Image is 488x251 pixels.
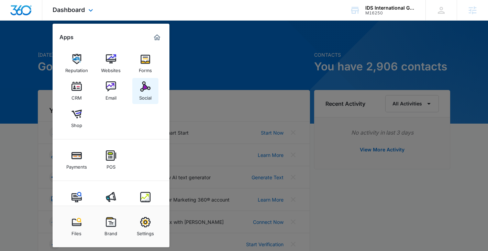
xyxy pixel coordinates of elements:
img: tab_keywords_by_traffic_grey.svg [68,40,74,45]
div: Reputation [65,64,88,73]
div: Intelligence [133,202,157,211]
div: account name [365,5,415,11]
a: Shop [64,105,90,132]
a: Ads [98,189,124,215]
h2: Apps [59,34,74,41]
div: CRM [71,92,82,101]
a: Email [98,78,124,104]
a: CRM [64,78,90,104]
div: Domain: [DOMAIN_NAME] [18,18,76,23]
div: POS [107,161,115,170]
a: Websites [98,50,124,77]
div: Websites [101,64,121,73]
div: Content [68,202,85,211]
div: account id [365,11,415,15]
div: Payments [66,161,87,170]
div: Forms [139,64,152,73]
a: Settings [132,214,158,240]
div: v 4.0.25 [19,11,34,16]
div: Email [106,92,117,101]
div: Domain Overview [26,41,62,45]
div: Social [139,92,152,101]
a: Payments [64,147,90,173]
div: Keywords by Traffic [76,41,116,45]
a: Content [64,189,90,215]
div: Shop [71,119,82,128]
a: Social [132,78,158,104]
img: website_grey.svg [11,18,16,23]
div: Brand [104,227,117,236]
img: logo_orange.svg [11,11,16,16]
a: Reputation [64,50,90,77]
div: Ads [107,202,115,211]
a: Forms [132,50,158,77]
a: Marketing 360® Dashboard [152,32,163,43]
a: POS [98,147,124,173]
a: Intelligence [132,189,158,215]
a: Files [64,214,90,240]
img: tab_domain_overview_orange.svg [19,40,24,45]
span: Dashboard [53,6,85,13]
div: Settings [137,227,154,236]
div: Files [71,227,81,236]
a: Brand [98,214,124,240]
